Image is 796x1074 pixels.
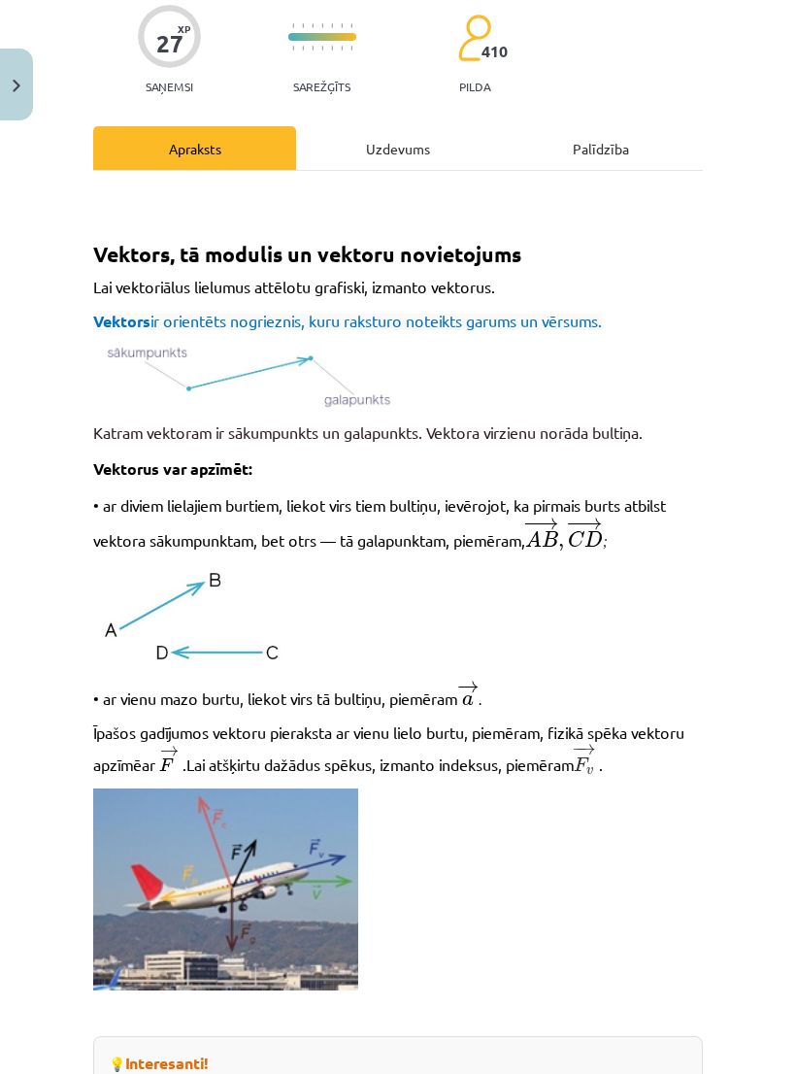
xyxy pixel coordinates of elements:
span: → [457,681,479,693]
span: − [530,518,532,530]
span: D [584,532,603,548]
span: → [537,518,558,530]
span: → [160,746,179,756]
span: Katram vektoram ir sākumpunkts un galapunkts. Vektora virzienu norāda bultiņa. [93,422,643,442]
img: icon-short-line-57e1e144782c952c97e751825c79c345078a6d821885a25fce030b3d8c18986b.svg [331,23,333,28]
span: − [572,745,587,756]
span: ir orientēts nogrieznis, kuru raksturo noteikts garums un vērsums. [150,311,602,330]
span: − [523,518,540,530]
img: students-c634bb4e5e11cddfef0936a35e636f08e4e9abd3cc4e673bd6f9a4125e45ecb1.svg [457,14,491,62]
img: icon-short-line-57e1e144782c952c97e751825c79c345078a6d821885a25fce030b3d8c18986b.svg [302,46,304,50]
strong: 💡 [109,1055,125,1072]
img: icon-short-line-57e1e144782c952c97e751825c79c345078a6d821885a25fce030b3d8c18986b.svg [341,23,343,28]
span: Vektors, tā modulis un vektoru novietojums [93,241,521,267]
span: . , izmanto indeksus, piemēram [182,755,574,774]
span: F [574,757,588,772]
span: . [599,755,603,774]
img: icon-short-line-57e1e144782c952c97e751825c79c345078a6d821885a25fce030b3d8c18986b.svg [292,46,294,50]
span: A [525,531,542,548]
span: → [580,518,602,530]
img: icon-short-line-57e1e144782c952c97e751825c79c345078a6d821885a25fce030b3d8c18986b.svg [302,23,304,28]
img: icon-short-line-57e1e144782c952c97e751825c79c345078a6d821885a25fce030b3d8c18986b.svg [341,46,343,50]
span: → [576,745,596,756]
img: icon-short-line-57e1e144782c952c97e751825c79c345078a6d821885a25fce030b3d8c18986b.svg [321,23,323,28]
span: , [558,540,564,552]
p: Saņemsi [138,80,201,93]
span: ar [142,755,155,774]
span: Īpašos gadījumos vektoru pieraksta ar vienu lielo burtu, piemēram, fizikā spēka vektoru apzīmē [93,722,684,774]
img: icon-short-line-57e1e144782c952c97e751825c79c345078a6d821885a25fce030b3d8c18986b.svg [350,23,352,28]
i: ; [603,533,608,550]
span: 410 [481,43,508,60]
div: Uzdevums [296,126,499,170]
img: icon-short-line-57e1e144782c952c97e751825c79c345078a6d821885a25fce030b3d8c18986b.svg [350,46,352,50]
span: Vektors [93,311,150,331]
p: Sarežģīts [293,80,350,93]
div: Palīdzība [500,126,703,170]
span: a [462,695,474,706]
span: Vektorus var apzīmēt: [93,458,253,479]
img: icon-short-line-57e1e144782c952c97e751825c79c345078a6d821885a25fce030b3d8c18986b.svg [292,23,294,28]
span: F [159,757,173,771]
span: XP [178,23,190,34]
img: icon-short-line-57e1e144782c952c97e751825c79c345078a6d821885a25fce030b3d8c18986b.svg [312,46,314,50]
span: v [586,766,593,774]
span: − [573,518,577,530]
span: Lai vektoriālus lielumus attēlotu grafiski, izmanto vektorus. [93,277,495,296]
img: icon-short-line-57e1e144782c952c97e751825c79c345078a6d821885a25fce030b3d8c18986b.svg [321,46,323,50]
span: − [566,518,582,530]
img: icon-close-lesson-0947bae3869378f0d4975bcd49f059093ad1ed9edebbc8119c70593378902aed.svg [13,80,20,92]
span: • ar vienu mazo burtu, liekot virs tā bultiņu, piemēram [93,688,479,708]
div: 27 [156,30,183,57]
span: Interesanti! [125,1053,208,1073]
img: icon-short-line-57e1e144782c952c97e751825c79c345078a6d821885a25fce030b3d8c18986b.svg [312,23,314,28]
: . [479,691,482,708]
span: B [542,532,558,548]
span: • ar diviem lielajiem burtiem, liekot virs tiem bultiņu, ievērojot, ka pirmais burts atbilst vekt... [93,495,666,550]
p: pilda [459,80,490,93]
span: C [568,531,584,549]
span: Lai atšķirtu dažādus spēkus [186,755,372,774]
div: Apraksts [93,126,296,170]
img: icon-short-line-57e1e144782c952c97e751825c79c345078a6d821885a25fce030b3d8c18986b.svg [331,46,333,50]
